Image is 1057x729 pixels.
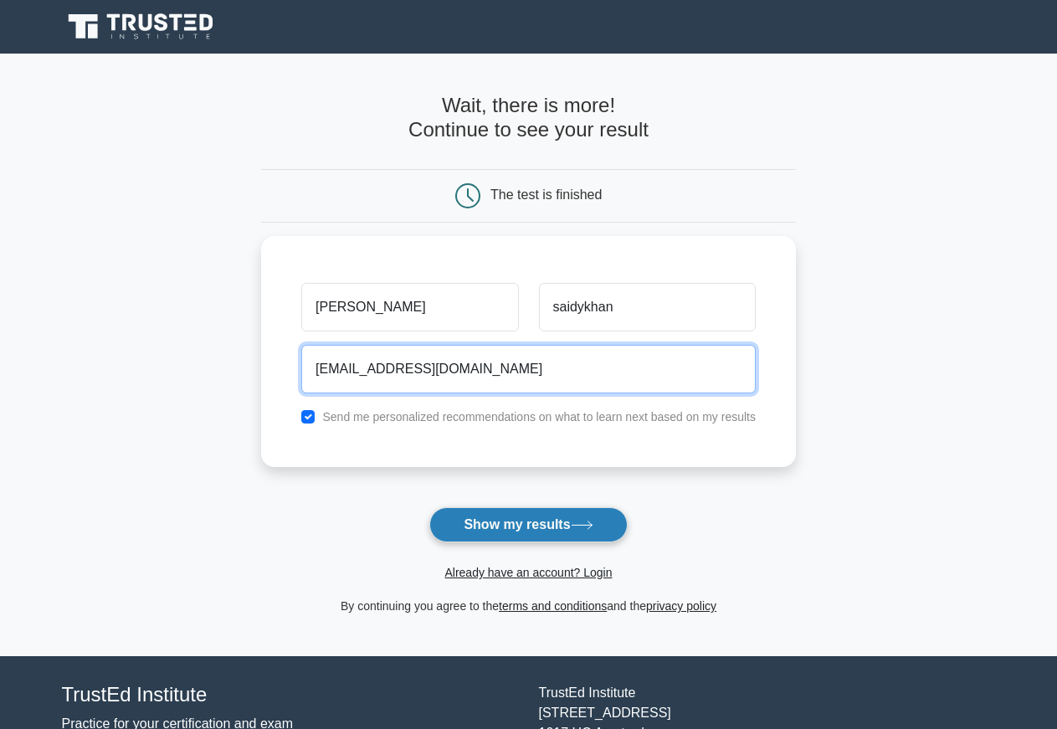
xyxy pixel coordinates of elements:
a: privacy policy [646,599,716,613]
div: By continuing you agree to the and the [251,596,806,616]
input: First name [301,283,518,331]
input: Email [301,345,756,393]
h4: Wait, there is more! Continue to see your result [261,94,796,142]
h4: TrustEd Institute [62,683,519,707]
label: Send me personalized recommendations on what to learn next based on my results [322,410,756,424]
div: The test is finished [490,187,602,202]
a: terms and conditions [499,599,607,613]
button: Show my results [429,507,627,542]
input: Last name [539,283,756,331]
a: Already have an account? Login [444,566,612,579]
